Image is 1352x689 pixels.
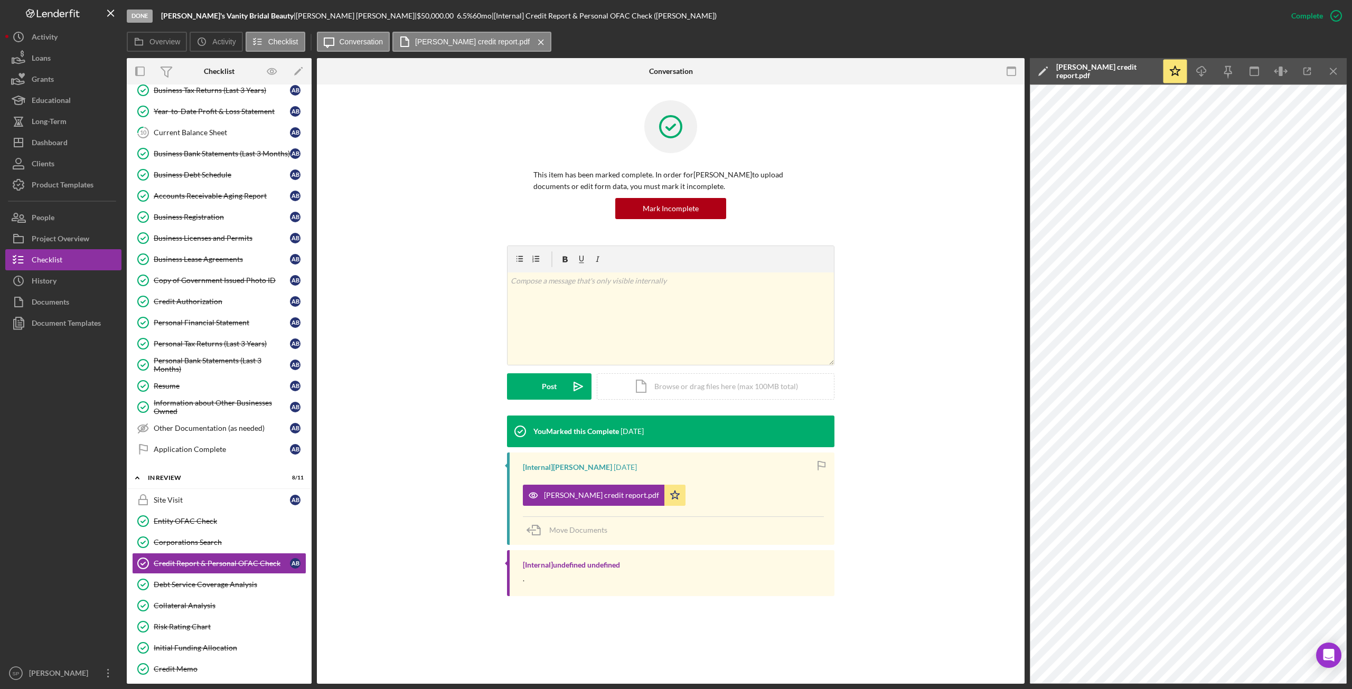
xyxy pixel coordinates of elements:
[127,10,153,23] div: Done
[154,665,306,673] div: Credit Memo
[533,169,808,193] p: This item has been marked complete. In order for [PERSON_NAME] to upload documents or edit form d...
[1281,5,1347,26] button: Complete
[132,249,306,270] a: Business Lease AgreementsAB
[290,212,301,222] div: A B
[5,174,121,195] button: Product Templates
[5,26,121,48] button: Activity
[290,317,301,328] div: A B
[523,517,618,543] button: Move Documents
[473,12,492,20] div: 60 mo
[246,32,305,52] button: Checklist
[190,32,242,52] button: Activity
[417,12,457,20] div: $50,000.00
[132,489,306,511] a: Site VisitAB
[290,423,301,433] div: A B
[32,228,89,252] div: Project Overview
[154,496,290,504] div: Site Visit
[154,601,306,610] div: Collateral Analysis
[154,445,290,454] div: Application Complete
[1056,63,1157,80] div: [PERSON_NAME] credit report.pdf
[32,26,58,50] div: Activity
[154,128,290,137] div: Current Balance Sheet
[132,658,306,679] a: Credit Memo
[32,207,54,231] div: People
[149,37,180,46] label: Overview
[32,291,69,315] div: Documents
[392,32,551,52] button: [PERSON_NAME] credit report.pdf
[154,382,290,390] div: Resume
[523,463,612,471] div: [Internal] [PERSON_NAME]
[523,485,686,506] button: [PERSON_NAME] credit report.pdf
[523,561,620,569] div: [Internal] undefined undefined
[154,339,290,348] div: Personal Tax Returns (Last 3 Years)
[132,122,306,143] a: 10Current Balance SheetAB
[290,254,301,265] div: A B
[290,381,301,391] div: A B
[148,475,277,481] div: In Review
[507,373,591,400] button: Post
[5,111,121,132] button: Long-Term
[132,206,306,228] a: Business RegistrationAB
[132,228,306,249] a: Business Licenses and PermitsAB
[32,174,93,198] div: Product Templates
[523,574,524,583] div: .
[290,360,301,370] div: A B
[204,67,234,75] div: Checklist
[290,495,301,505] div: A B
[132,375,306,397] a: ResumeAB
[154,234,290,242] div: Business Licenses and Permits
[32,249,62,273] div: Checklist
[549,525,607,534] span: Move Documents
[615,198,726,219] button: Mark Incomplete
[154,192,290,200] div: Accounts Receivable Aging Report
[5,48,121,69] button: Loans
[5,663,121,684] button: SP[PERSON_NAME]
[154,356,290,373] div: Personal Bank Statements (Last 3 Months)
[132,553,306,574] a: Credit Report & Personal OFAC CheckAB
[492,12,717,20] div: | [Internal] Credit Report & Personal OFAC Check ([PERSON_NAME])
[5,69,121,90] button: Grants
[132,333,306,354] a: Personal Tax Returns (Last 3 Years)AB
[268,37,298,46] label: Checklist
[5,249,121,270] button: Checklist
[32,48,51,71] div: Loans
[140,129,147,136] tspan: 10
[457,12,473,20] div: 6.5 %
[132,80,306,101] a: Business Tax Returns (Last 3 Years)AB
[614,463,637,471] time: 2025-07-21 16:17
[132,418,306,439] a: Other Documentation (as needed)AB
[132,595,306,616] a: Collateral Analysis
[132,164,306,185] a: Business Debt ScheduleAB
[132,101,306,122] a: Year-to-Date Profit & Loss StatementAB
[5,207,121,228] button: People
[290,169,301,180] div: A B
[154,276,290,285] div: Copy of Government Issued Photo ID
[290,191,301,201] div: A B
[154,517,306,525] div: Entity OFAC Check
[5,313,121,334] button: Document Templates
[5,132,121,153] button: Dashboard
[154,622,306,631] div: Risk Rating Chart
[154,107,290,116] div: Year-to-Date Profit & Loss Statement
[161,12,296,20] div: |
[132,291,306,312] a: Credit AuthorizationAB
[290,444,301,455] div: A B
[26,663,95,686] div: [PERSON_NAME]
[415,37,530,46] label: [PERSON_NAME] credit report.pdf
[5,291,121,313] button: Documents
[154,644,306,652] div: Initial Funding Allocation
[290,402,301,412] div: A B
[290,127,301,138] div: A B
[132,143,306,164] a: Business Bank Statements (Last 3 Months)AB
[132,574,306,595] a: Debt Service Coverage Analysis
[5,90,121,111] button: Educational
[32,90,71,114] div: Educational
[290,558,301,569] div: A B
[5,228,121,249] a: Project Overview
[290,233,301,243] div: A B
